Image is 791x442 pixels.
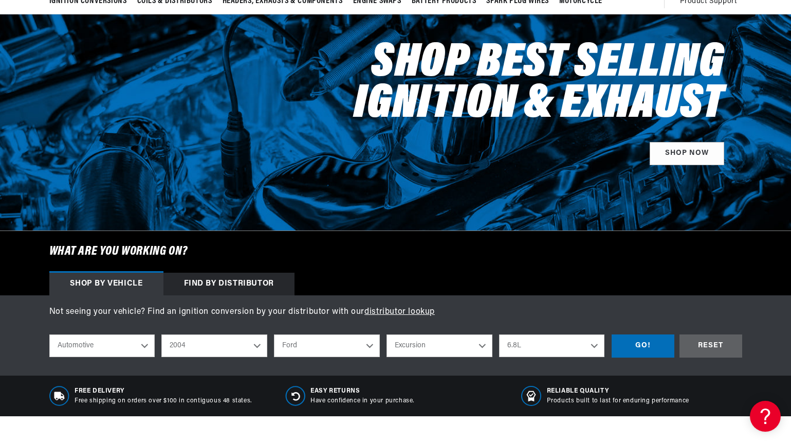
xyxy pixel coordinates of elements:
p: Free shipping on orders over $100 in contiguous 48 states. [75,397,252,405]
select: Model [387,334,492,357]
p: Have confidence in your purchase. [310,397,414,405]
select: Year [161,334,267,357]
p: Not seeing your vehicle? Find an ignition conversion by your distributor with our [49,306,742,319]
h2: Shop Best Selling Ignition & Exhaust [285,43,724,126]
a: SHOP NOW [650,142,724,165]
span: Easy Returns [310,387,414,396]
span: Free Delivery [75,387,252,396]
a: distributor lookup [364,308,435,316]
div: Find by Distributor [163,273,295,295]
h6: What are you working on? [24,231,768,272]
span: RELIABLE QUALITY [547,387,689,396]
select: Ride Type [49,334,155,357]
select: Engine [499,334,605,357]
div: RESET [679,334,742,358]
div: GO! [612,334,674,358]
p: Products built to last for enduring performance [547,397,689,405]
select: Make [274,334,380,357]
div: Shop by vehicle [49,273,163,295]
